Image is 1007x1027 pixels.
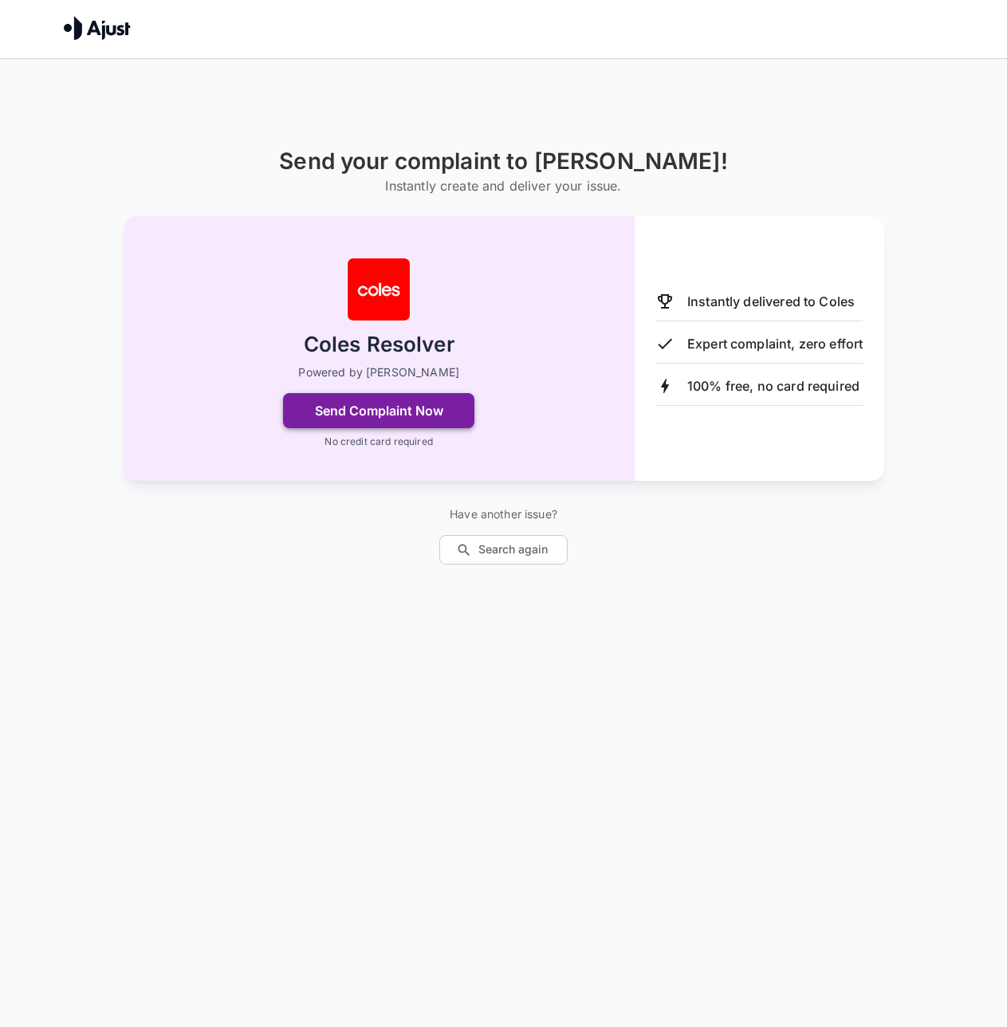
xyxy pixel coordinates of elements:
p: Have another issue? [439,506,568,522]
p: 100% free, no card required [687,376,859,395]
img: Ajust [64,16,131,40]
button: Search again [439,535,568,565]
button: Send Complaint Now [283,393,474,428]
p: Instantly delivered to Coles [687,292,855,311]
img: Coles [347,258,411,321]
h2: Coles Resolver [304,331,454,359]
h1: Send your complaint to [PERSON_NAME]! [279,148,728,175]
p: Expert complaint, zero effort [687,334,863,353]
p: No credit card required [325,435,432,449]
p: Powered by [PERSON_NAME] [298,364,459,380]
h6: Instantly create and deliver your issue. [279,175,728,197]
